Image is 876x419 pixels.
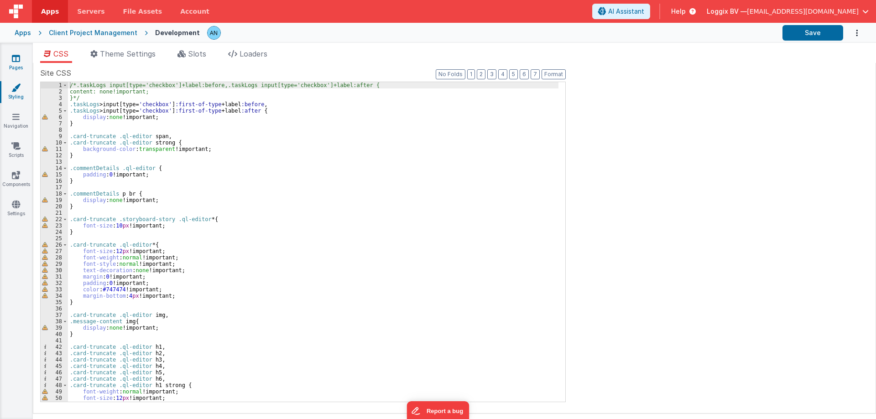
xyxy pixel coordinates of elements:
button: 1 [467,69,475,79]
span: [EMAIL_ADDRESS][DOMAIN_NAME] [747,7,859,16]
div: 46 [41,369,68,376]
div: Client Project Management [49,28,137,37]
div: 36 [41,305,68,312]
div: 8 [41,127,68,133]
div: 29 [41,261,68,267]
span: Slots [188,49,206,58]
div: 24 [41,229,68,235]
div: 38 [41,318,68,325]
div: 31 [41,274,68,280]
div: 51 [41,401,68,408]
div: 25 [41,235,68,242]
div: 37 [41,312,68,318]
div: 12 [41,152,68,159]
button: No Folds [436,69,465,79]
span: Loggix BV — [707,7,747,16]
div: 48 [41,382,68,388]
div: Development [155,28,200,37]
div: 1 [41,82,68,88]
div: 20 [41,203,68,210]
span: Loaders [240,49,267,58]
div: 11 [41,146,68,152]
div: 23 [41,222,68,229]
div: 41 [41,337,68,344]
div: 21 [41,210,68,216]
div: 30 [41,267,68,274]
div: 49 [41,388,68,395]
button: Format [542,69,566,79]
span: Servers [77,7,104,16]
div: 40 [41,331,68,337]
span: Theme Settings [100,49,156,58]
div: 7 [41,120,68,127]
div: 19 [41,197,68,203]
button: 5 [509,69,518,79]
span: CSS [53,49,68,58]
div: 35 [41,299,68,305]
div: 17 [41,184,68,191]
span: File Assets [123,7,162,16]
span: Site CSS [40,67,71,78]
button: AI Assistant [592,4,650,19]
div: 13 [41,159,68,165]
div: Apps [15,28,31,37]
div: 18 [41,191,68,197]
div: 14 [41,165,68,171]
div: 27 [41,248,68,254]
div: 43 [41,350,68,357]
button: 6 [520,69,529,79]
span: AI Assistant [608,7,644,16]
div: 6 [41,114,68,120]
div: 10 [41,140,68,146]
div: 15 [41,171,68,178]
button: 2 [477,69,485,79]
div: 26 [41,242,68,248]
div: 2 [41,88,68,95]
div: 5 [41,108,68,114]
span: Apps [41,7,59,16]
div: 3 [41,95,68,101]
div: 47 [41,376,68,382]
div: 42 [41,344,68,350]
div: 50 [41,395,68,401]
div: 22 [41,216,68,222]
img: f1d78738b441ccf0e1fcb79415a71bae [208,26,220,39]
span: Help [671,7,686,16]
button: Loggix BV — [EMAIL_ADDRESS][DOMAIN_NAME] [707,7,869,16]
div: 28 [41,254,68,261]
button: Save [782,25,843,41]
div: 9 [41,133,68,140]
div: 39 [41,325,68,331]
button: Options [843,24,861,42]
div: 44 [41,357,68,363]
button: 4 [498,69,507,79]
div: 34 [41,293,68,299]
div: 4 [41,101,68,108]
div: 33 [41,286,68,293]
button: 3 [487,69,496,79]
button: 7 [531,69,540,79]
div: 16 [41,178,68,184]
div: 32 [41,280,68,286]
div: 45 [41,363,68,369]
